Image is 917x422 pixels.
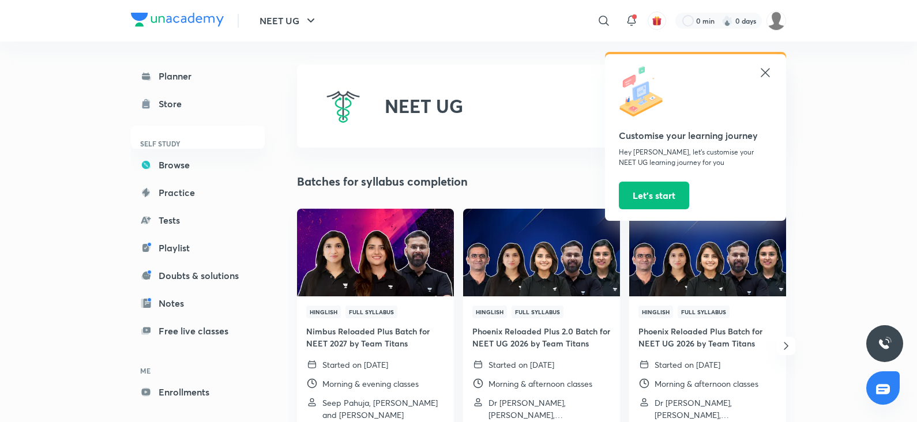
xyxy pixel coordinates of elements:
[131,181,265,204] a: Practice
[655,359,720,371] p: Started on [DATE]
[322,397,445,421] p: Seep Pahuja, Anupam Upadhayay and Akansha Karnwal
[131,209,265,232] a: Tests
[512,306,563,318] span: Full Syllabus
[655,378,758,390] p: Morning & afternoon classes
[619,129,772,142] h5: Customise your learning journey
[655,397,777,421] p: Dr S K Singh, Seep Pahuja, Anupam Upadhayay and 4 more
[131,319,265,342] a: Free live classes
[131,13,224,29] a: Company Logo
[131,153,265,176] a: Browse
[131,92,265,115] a: Store
[627,208,787,297] img: Thumbnail
[131,134,265,153] h6: SELF STUDY
[638,306,673,318] span: Hinglish
[721,15,733,27] img: streak
[306,325,445,349] h4: Nimbus Reloaded Plus Batch for NEET 2027 by Team Titans
[652,16,662,26] img: avatar
[131,236,265,259] a: Playlist
[253,9,325,32] button: NEET UG
[322,359,388,371] p: Started on [DATE]
[619,147,772,168] p: Hey [PERSON_NAME], let’s customise your NEET UG learning journey for you
[385,95,463,117] h2: NEET UG
[295,208,455,297] img: Thumbnail
[488,378,592,390] p: Morning & afternoon classes
[322,378,419,390] p: Morning & evening classes
[297,173,468,190] h2: Batches for syllabus completion
[131,361,265,380] h6: ME
[648,12,666,30] button: avatar
[345,306,397,318] span: Full Syllabus
[488,359,554,371] p: Started on [DATE]
[159,97,189,111] div: Store
[766,11,786,31] img: Aarati parsewar
[472,306,507,318] span: Hinglish
[325,88,362,125] img: NEET UG
[461,208,621,297] img: Thumbnail
[678,306,730,318] span: Full Syllabus
[619,66,671,118] img: icon
[472,325,611,349] h4: Phoenix Reloaded Plus 2.0 Batch for NEET UG 2026 by Team Titans
[131,13,224,27] img: Company Logo
[306,306,341,318] span: Hinglish
[619,182,689,209] button: Let’s start
[131,65,265,88] a: Planner
[878,337,892,351] img: ttu
[488,397,611,421] p: Dr S K Singh, Seep Pahuja, Anupam Upadhayay and 4 more
[131,264,265,287] a: Doubts & solutions
[131,292,265,315] a: Notes
[638,325,777,349] h4: Phoenix Reloaded Plus Batch for NEET UG 2026 by Team Titans
[131,380,265,404] a: Enrollments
